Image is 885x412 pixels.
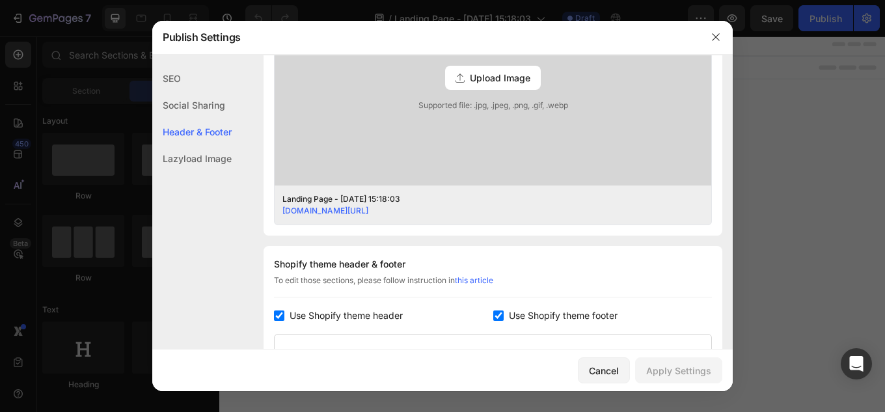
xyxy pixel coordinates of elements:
[152,20,699,54] div: Publish Settings
[152,145,232,172] div: Lazyload Image
[841,348,872,379] div: Open Intercom Messenger
[152,92,232,118] div: Social Sharing
[274,275,712,297] div: To edit those sections, please follow instruction in
[646,364,711,378] div: Apply Settings
[282,193,683,205] div: Landing Page - [DATE] 15:18:03
[275,100,711,111] span: Supported file: .jpg, .jpeg, .png, .gif, .webp
[282,206,368,215] a: [DOMAIN_NAME][URL]
[509,308,618,323] span: Use Shopify theme footer
[455,275,493,285] a: this article
[274,256,712,272] div: Shopify theme header & footer
[152,118,232,145] div: Header & Footer
[290,308,403,323] span: Use Shopify theme header
[589,364,619,378] div: Cancel
[470,71,530,85] span: Upload Image
[578,357,630,383] button: Cancel
[635,357,722,383] button: Apply Settings
[152,65,232,92] div: SEO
